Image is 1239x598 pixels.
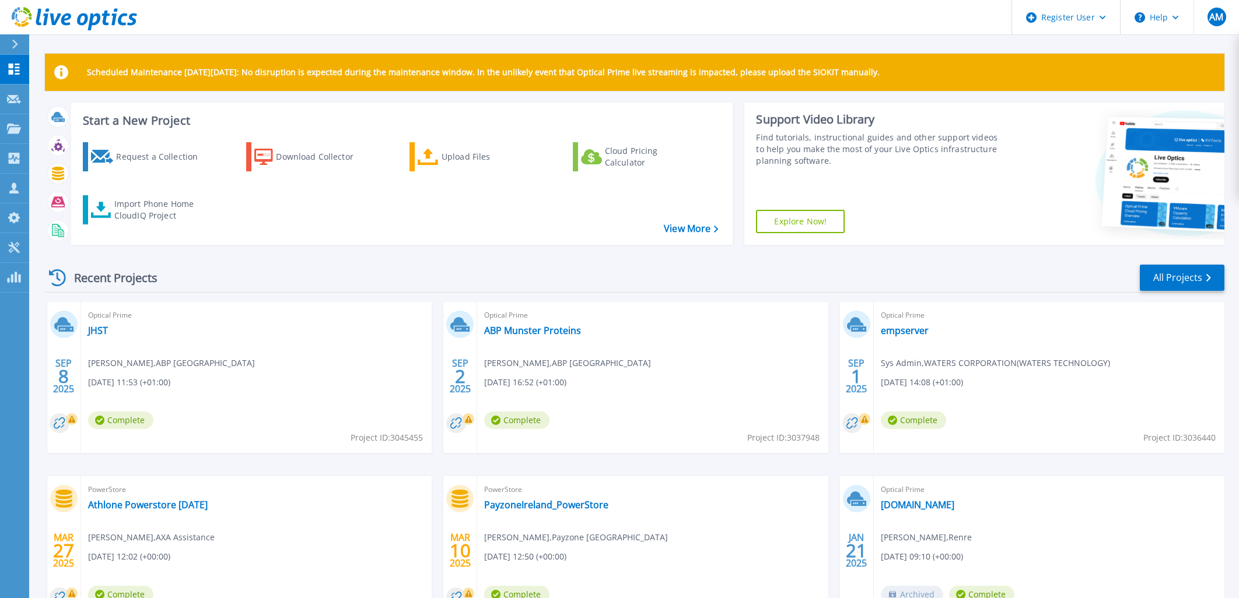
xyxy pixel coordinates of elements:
[88,499,208,511] a: Athlone Powerstore [DATE]
[45,263,173,292] div: Recent Projects
[484,376,566,389] span: [DATE] 16:52 (+01:00)
[484,325,581,336] a: ABP Munster Proteins
[88,483,425,496] span: PowerStore
[88,531,215,544] span: [PERSON_NAME] , AXA Assistance
[276,145,369,168] div: Download Collector
[484,411,549,429] span: Complete
[1140,265,1224,291] a: All Projects
[52,529,75,572] div: MAR 2025
[845,355,867,398] div: SEP 2025
[449,529,471,572] div: MAR 2025
[53,546,74,555] span: 27
[881,411,946,429] span: Complete
[449,355,471,398] div: SEP 2025
[845,529,867,572] div: JAN 2025
[851,371,862,381] span: 1
[88,325,108,336] a: JHST
[881,325,929,336] a: empserver
[1143,431,1216,444] span: Project ID: 3036440
[573,142,703,171] a: Cloud Pricing Calculator
[484,309,821,322] span: Optical Prime
[881,309,1217,322] span: Optical Prime
[116,145,209,168] div: Request a Collection
[747,431,820,444] span: Project ID: 3037948
[484,357,651,370] span: [PERSON_NAME] , ABP [GEOGRAPHIC_DATA]
[409,142,540,171] a: Upload Files
[1209,12,1223,22] span: AM
[88,550,170,563] span: [DATE] 12:02 (+00:00)
[484,483,821,496] span: PowerStore
[88,411,153,429] span: Complete
[88,357,255,370] span: [PERSON_NAME] , ABP [GEOGRAPHIC_DATA]
[442,145,535,168] div: Upload Files
[756,210,845,233] a: Explore Now!
[246,142,376,171] a: Download Collector
[83,142,213,171] a: Request a Collection
[484,499,608,511] a: PayzoneIreland_PowerStore
[450,546,471,555] span: 10
[484,550,566,563] span: [DATE] 12:50 (+00:00)
[58,371,69,381] span: 8
[881,531,972,544] span: [PERSON_NAME] , Renre
[881,357,1110,370] span: Sys Admin , WATERS CORPORATION(WATERS TECHNOLOGY)
[52,355,75,398] div: SEP 2025
[87,68,880,77] p: Scheduled Maintenance [DATE][DATE]: No disruption is expected during the maintenance window. In t...
[114,198,205,221] div: Import Phone Home CloudIQ Project
[881,376,963,389] span: [DATE] 14:08 (+01:00)
[881,483,1217,496] span: Optical Prime
[351,431,423,444] span: Project ID: 3045455
[88,309,425,322] span: Optical Prime
[484,531,668,544] span: [PERSON_NAME] , Payzone [GEOGRAPHIC_DATA]
[846,546,867,555] span: 21
[881,499,954,511] a: [DOMAIN_NAME]
[664,223,718,234] a: View More
[756,132,1002,167] div: Find tutorials, instructional guides and other support videos to help you make the most of your L...
[756,112,1002,127] div: Support Video Library
[88,376,170,389] span: [DATE] 11:53 (+01:00)
[605,145,698,168] div: Cloud Pricing Calculator
[455,371,466,381] span: 2
[881,550,963,563] span: [DATE] 09:10 (+00:00)
[83,114,718,127] h3: Start a New Project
